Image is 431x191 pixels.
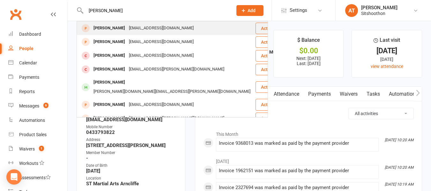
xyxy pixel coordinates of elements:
button: Actions [256,50,287,62]
h3: Activity [203,108,414,118]
div: [EMAIL_ADDRESS][DOMAIN_NAME] [127,37,196,47]
div: [PERSON_NAME][DOMAIN_NAME][EMAIL_ADDRESS][PERSON_NAME][DOMAIN_NAME] [92,87,252,96]
div: Mobile Number [86,124,177,130]
div: Reports [19,89,35,94]
a: People [8,41,67,56]
div: [PERSON_NAME] [361,5,398,11]
div: [EMAIL_ADDRESS][PERSON_NAME][DOMAIN_NAME] [127,65,226,74]
div: [PERSON_NAME] [92,78,127,87]
div: [EMAIL_ADDRESS][PERSON_NAME][DOMAIN_NAME] [127,114,226,123]
div: Sitshoothon [361,11,398,16]
a: Payments [8,70,67,84]
a: Payments [304,87,335,101]
a: Product Sales [8,128,67,142]
a: Attendance [269,87,304,101]
strong: - [86,155,177,161]
div: Waivers [19,146,35,151]
span: Settings [290,3,307,18]
div: [EMAIL_ADDRESS][DOMAIN_NAME] [127,51,196,60]
div: Messages [19,103,39,108]
div: Automations [19,118,45,123]
span: Add [248,8,256,13]
strong: [EMAIL_ADDRESS][DOMAIN_NAME] [86,117,177,122]
div: [PERSON_NAME] [92,65,127,74]
a: Waivers [335,87,362,101]
i: [DATE] 10:20 AM [385,138,413,142]
div: Member Number [86,150,177,156]
div: $0.00 [279,48,338,54]
div: [PERSON_NAME] [92,51,127,60]
span: 9 [43,103,48,108]
a: view attendance [371,64,403,69]
div: Address [86,137,177,143]
a: Waivers 1 [8,142,67,156]
i: [DATE] 10:19 AM [385,182,413,187]
strong: 0433793822 [86,129,177,135]
div: Location [86,175,177,181]
div: Payments [19,75,39,80]
div: AT [345,4,358,17]
a: Calendar [8,56,67,70]
div: [EMAIL_ADDRESS][DOMAIN_NAME] [127,24,196,33]
i: [DATE] 10:20 AM [385,165,413,170]
a: Dashboard [8,27,67,41]
button: Add [236,5,264,16]
div: Last visit [374,36,400,48]
div: [DATE] [358,48,416,54]
strong: [DATE] [86,168,177,174]
button: Actions [256,99,287,110]
div: $ Balance [297,36,320,48]
div: Assessments [19,175,51,180]
p: Next: [DATE] Last: [DATE] [279,56,338,66]
span: 1 [39,146,44,151]
div: Invoice 2327694 was marked as paid by the payment provider [219,185,376,190]
button: Actions [256,64,287,75]
button: Actions [256,23,287,34]
strong: ST Martial Arts Arncliffe [86,181,177,187]
div: Dashboard [19,32,41,37]
a: Assessments [8,171,67,185]
div: [PERSON_NAME] [92,100,127,109]
div: [PERSON_NAME] [92,24,127,33]
div: Invoice 1962151 was marked as paid by the payment provider [219,168,376,173]
a: Clubworx [8,6,24,22]
div: Workouts [19,161,38,166]
div: Product Sales [19,132,47,137]
a: Workouts [8,156,67,171]
a: Automations [8,113,67,128]
a: Messages 9 [8,99,67,113]
a: Reports [8,84,67,99]
li: This Month [203,128,414,138]
input: Search... [84,6,228,15]
li: [DATE] [203,155,414,165]
strong: [STREET_ADDRESS][PERSON_NAME] [86,143,177,148]
div: [DATE] [358,56,416,63]
div: [PERSON_NAME] [92,37,127,47]
div: Invoice 9368013 was marked as paid by the payment provider [219,141,376,146]
div: Date of Birth [86,163,177,169]
div: Open Intercom Messenger [6,169,22,185]
a: Automations [384,87,422,101]
button: Actions [256,36,287,48]
a: Tasks [362,87,384,101]
div: [EMAIL_ADDRESS][DOMAIN_NAME] [127,100,196,109]
div: [PERSON_NAME] [92,114,127,123]
button: Actions [256,81,287,93]
div: People [19,46,33,51]
div: Calendar [19,60,37,65]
